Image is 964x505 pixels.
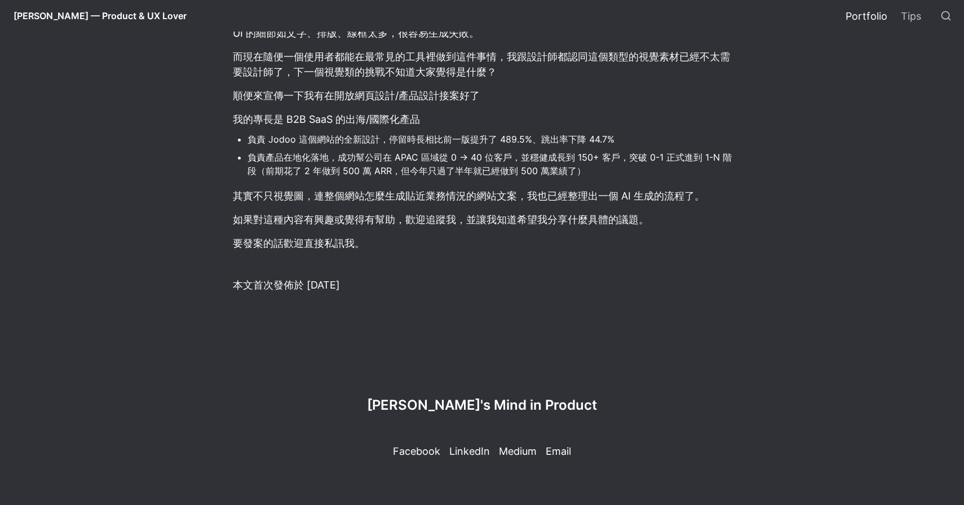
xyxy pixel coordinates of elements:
[232,276,732,294] p: 本文首次發佈於 [DATE]
[232,187,732,205] p: 其實不只視覺圖，連整個網站怎麼生成貼近業務情況的網站文案，我也已經整理出一個 AI 生成的流程了。
[247,131,732,148] li: 負責 Jodoo 這個網站的全新設計，停留時長相比前一版提升了 489.5%、跳出率下降 44.7%
[232,47,732,81] p: 而現在隨便一個使用者都能在最常見的工具裡做到這件事情，我跟設計師都認同這個類型的視覺素材已經不太需要設計師了，下一個視覺類的挑戰不知道大家覺得是什麼？
[546,444,571,459] p: Email
[232,110,732,129] p: 我的專長是 B2B SaaS 的出海/國際化產品
[247,149,732,179] li: 負責產品在地化落地，成功幫公司在 APAC 區域從 0 -> 40 位客戶，並穩健成長到 150+ 客戶，突破 0-1 正式進到 1-N 階段（前期花了 2 年做到 500 萬 ARR，但今年只...
[232,234,732,252] p: 要發案的話歡迎直接私訊我。
[449,444,490,459] p: LinkedIn
[367,397,597,424] a: [PERSON_NAME]'s Mind in Product
[14,10,187,21] span: [PERSON_NAME] — Product & UX Lover
[499,444,537,459] p: Medium
[367,397,597,413] span: [PERSON_NAME]'s Mind in Product
[498,437,538,460] a: Medium
[232,210,732,229] p: 如果對這種內容有興趣或覺得有幫助，歡迎追蹤我，並讓我知道希望我分享什麼具體的議題。
[448,437,491,460] a: LinkedIn
[232,86,732,105] p: 順便來宣傳一下我有在開放網頁設計/產品設計接案好了
[392,437,441,460] a: Facebook
[545,437,572,460] a: Email
[393,444,440,459] p: Facebook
